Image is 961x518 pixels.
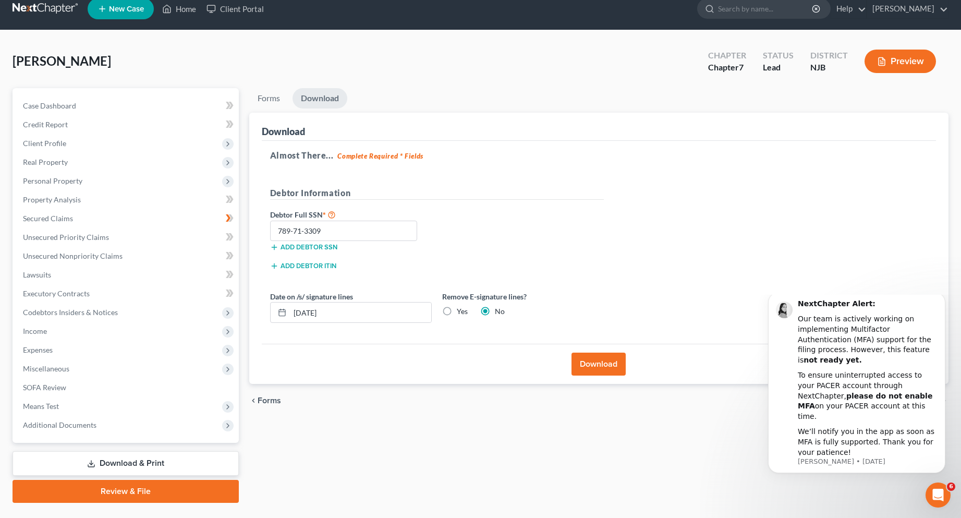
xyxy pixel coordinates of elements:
div: Download [262,125,305,138]
a: Unsecured Nonpriority Claims [15,247,239,266]
span: 7 [739,62,744,72]
iframe: Intercom notifications message [752,295,961,490]
a: Forms [249,88,288,109]
span: Credit Report [23,120,68,129]
span: Income [23,327,47,335]
div: District [810,50,848,62]
span: Executory Contracts [23,289,90,298]
label: No [495,306,505,317]
label: Debtor Full SSN [265,208,437,221]
span: 6 [947,483,955,491]
a: Case Dashboard [15,97,239,115]
button: Preview [865,50,936,73]
span: Case Dashboard [23,101,76,110]
iframe: Intercom live chat [926,483,951,508]
div: Message content [45,4,185,161]
span: Real Property [23,158,68,166]
div: NJB [810,62,848,74]
label: Yes [457,306,468,317]
b: please do not enable [94,97,180,105]
div: Chapter [708,62,746,74]
label: Date on /s/ signature lines [270,291,353,302]
span: Lawsuits [23,270,51,279]
span: [PERSON_NAME] [13,53,111,68]
img: Profile image for Lindsey [23,7,40,23]
a: Credit Report [15,115,239,134]
b: not ready yet. [51,61,110,69]
span: Codebtors Insiders & Notices [23,308,118,317]
a: Download [293,88,347,109]
button: Download [571,353,626,376]
span: SOFA Review [23,383,66,392]
strong: Complete Required * Fields [337,152,423,160]
span: Expenses [23,345,53,354]
span: Additional Documents [23,420,96,429]
button: Add debtor SSN [270,243,337,251]
h5: Almost There... [270,149,928,162]
p: Message from Lindsey, sent 2w ago [45,162,185,172]
div: Lead [763,62,794,74]
a: Review & File [13,480,239,503]
div: Status [763,50,794,62]
b: NextChapter Alert: [45,5,123,13]
div: We’ll notify you in the app as soon as MFA is fully supported. Thank you for your patience! [45,132,185,163]
a: Secured Claims [15,209,239,228]
button: chevron_left Forms [249,396,295,405]
input: MM/DD/YYYY [290,303,431,322]
a: Download & Print [13,451,239,476]
span: New Case [109,5,144,13]
a: Executory Contracts [15,284,239,303]
label: Remove E-signature lines? [442,291,604,302]
div: Our team is actively working on implementing Multifactor Authentication (MFA) support for the fil... [45,19,185,70]
a: SOFA Review [15,378,239,397]
i: chevron_left [249,396,258,405]
span: Means Test [23,402,59,411]
b: MFA [45,107,63,115]
button: Add debtor ITIN [270,262,336,270]
span: Unsecured Nonpriority Claims [23,251,123,260]
span: Unsecured Priority Claims [23,233,109,242]
a: Unsecured Priority Claims [15,228,239,247]
span: Property Analysis [23,195,81,204]
div: To ensure uninterrupted access to your PACER account through NextChapter, on your PACER account a... [45,76,185,127]
span: Client Profile [23,139,66,148]
span: Personal Property [23,176,82,185]
a: Property Analysis [15,190,239,209]
span: Forms [258,396,281,405]
input: XXX-XX-XXXX [270,221,418,242]
a: Lawsuits [15,266,239,284]
h5: Debtor Information [270,187,604,200]
span: Secured Claims [23,214,73,223]
div: Chapter [708,50,746,62]
span: Miscellaneous [23,364,69,373]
